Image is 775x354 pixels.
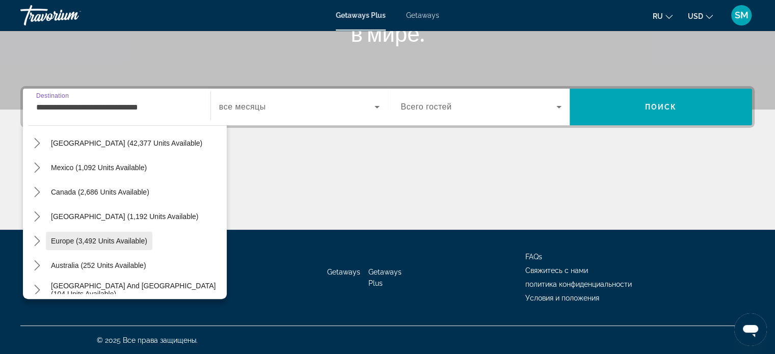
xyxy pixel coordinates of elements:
button: Toggle Mexico (1,092 units available) submenu [28,159,46,177]
button: Select destination: Europe (3,492 units available) [46,232,152,250]
button: Toggle Caribbean & Atlantic Islands (1,192 units available) submenu [28,208,46,226]
span: Поиск [645,103,677,111]
span: [GEOGRAPHIC_DATA] and [GEOGRAPHIC_DATA] (104 units available) [51,282,222,298]
button: Select destination: Caribbean & Atlantic Islands (1,192 units available) [46,207,203,226]
a: Getaways Plus [368,268,402,287]
button: Select destination: South Pacific and Oceania (104 units available) [46,281,227,299]
a: Getaways Plus [336,11,386,19]
button: Toggle Europe (3,492 units available) submenu [28,232,46,250]
span: Canada (2,686 units available) [51,188,149,196]
span: [GEOGRAPHIC_DATA] (42,377 units available) [51,139,202,147]
a: FAQs [525,253,542,261]
div: Destination options [23,120,227,299]
button: Toggle Canada (2,686 units available) submenu [28,183,46,201]
span: ru [653,12,663,20]
span: © 2025 Все права защищены. [97,336,198,344]
span: Mexico (1,092 units available) [51,164,147,172]
span: [GEOGRAPHIC_DATA] (1,192 units available) [51,212,198,221]
input: Select destination [36,101,197,114]
span: Australia (252 units available) [51,261,146,269]
span: Destination [36,92,69,99]
iframe: Кнопка запуска окна обмена сообщениями [734,313,767,346]
button: Toggle South Pacific and Oceania (104 units available) submenu [28,281,46,299]
a: Travorium [20,2,122,29]
button: Change language [653,9,673,23]
a: Свяжитесь с нами [525,266,588,275]
button: Select destination: Australia (252 units available) [46,256,151,275]
button: Select destination: Mexico (1,092 units available) [46,158,152,177]
button: Toggle Australia (252 units available) submenu [28,257,46,275]
a: Getaways [327,268,360,276]
a: Условия и положения [525,294,599,302]
button: Search [570,89,752,125]
button: User Menu [728,5,755,26]
div: Search widget [23,89,752,125]
button: Select destination: United States (42,377 units available) [46,134,207,152]
a: политика конфиденциальности [525,280,632,288]
a: Getaways [406,11,439,19]
span: SM [735,10,749,20]
button: Toggle United States (42,377 units available) submenu [28,134,46,152]
span: Всего гостей [401,102,452,111]
button: Select destination: Canada (2,686 units available) [46,183,154,201]
button: Change currency [688,9,713,23]
span: Europe (3,492 units available) [51,237,147,245]
span: USD [688,12,703,20]
span: все месяцы [219,102,266,111]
